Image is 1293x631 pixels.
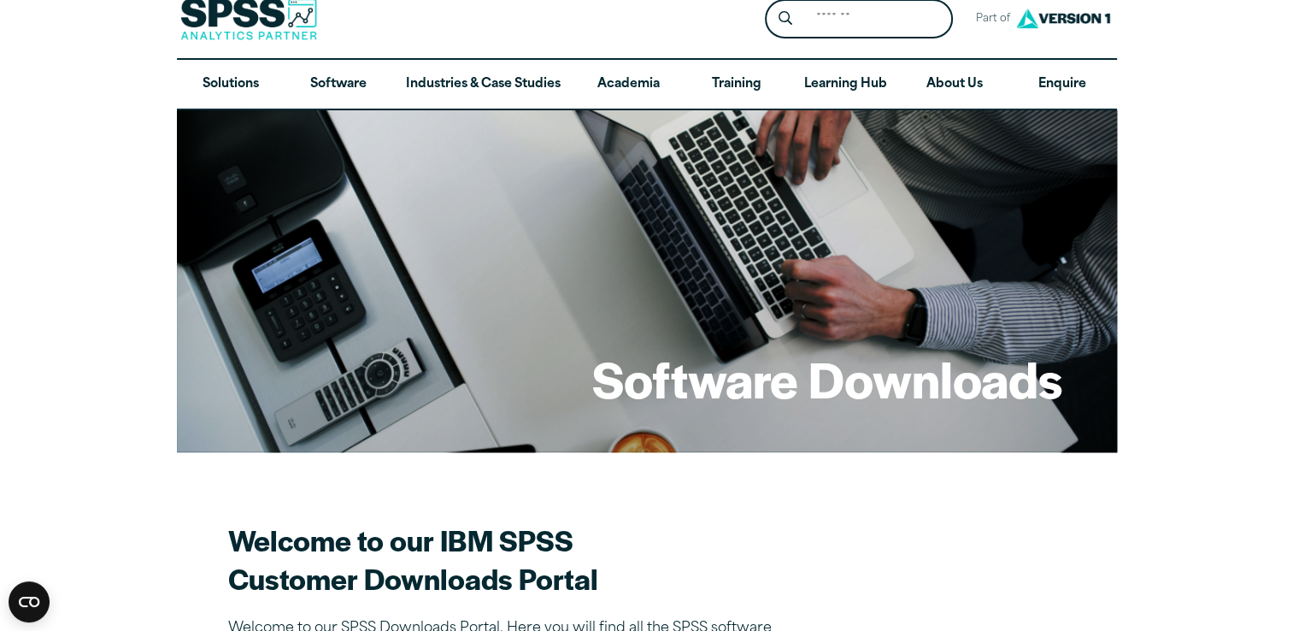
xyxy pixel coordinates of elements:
svg: Search magnifying glass icon [779,11,792,26]
button: Open CMP widget [9,581,50,622]
img: Version1 Logo [1012,3,1114,34]
a: Solutions [177,60,285,109]
nav: Desktop version of site main menu [177,60,1117,109]
a: Software [285,60,392,109]
a: Learning Hub [790,60,901,109]
a: Industries & Case Studies [392,60,574,109]
h2: Welcome to our IBM SPSS Customer Downloads Portal [228,521,826,598]
a: Enquire [1008,60,1116,109]
a: Academia [574,60,682,109]
h1: Software Downloads [592,345,1062,412]
span: Part of [967,7,1012,32]
button: Search magnifying glass icon [769,3,801,35]
a: Training [682,60,790,109]
a: About Us [901,60,1008,109]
